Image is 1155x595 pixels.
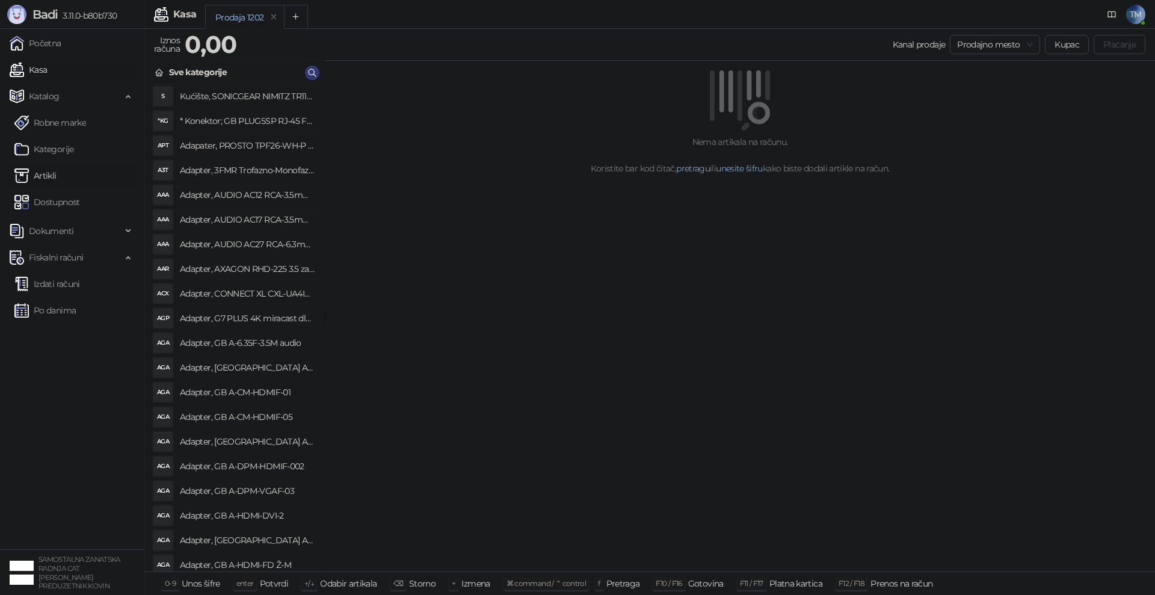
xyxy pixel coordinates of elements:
h4: Adapter, CONNECT XL CXL-UA4IN1 putni univerzalni [180,284,315,303]
h4: Adapter, GB A-DPM-HDMIF-002 [180,457,315,476]
span: Katalog [29,84,60,108]
h4: Adapater, PROSTO TPF26-WH-P razdelnik [180,136,315,155]
a: Izdati računi [14,272,80,296]
button: Plaćanje [1094,35,1145,54]
div: APT [153,136,173,155]
div: Pretraga [606,576,640,591]
h4: Adapter, GB A-6.35F-3.5M audio [180,333,315,353]
div: AGA [153,506,173,525]
span: Dokumenti [29,219,73,243]
div: Iznos računa [152,32,182,57]
h4: Adapter, [GEOGRAPHIC_DATA] A-CMU3-LAN-05 hub [180,432,315,451]
button: remove [266,12,282,22]
button: Kupac [1045,35,1089,54]
h4: Adapter, AXAGON RHD-225 3.5 za 2x2.5 [180,259,315,279]
div: AGA [153,531,173,550]
span: ⌫ [393,579,403,588]
div: AGA [153,407,173,427]
div: Sve kategorije [169,66,227,79]
img: 64x64-companyLogo-ae27db6e-dfce-48a1-b68e-83471bd1bffd.png [10,561,34,585]
div: AAA [153,235,173,254]
div: AAR [153,259,173,279]
div: AGA [153,457,173,476]
h4: Adapter, GB A-HDMI-DVI-2 [180,506,315,525]
div: AGA [153,432,173,451]
small: SAMOSTALNA ZANATSKA RADNJA CAT [PERSON_NAME] PREDUZETNIK KOVIN [38,555,120,590]
a: Početna [10,31,61,55]
h4: Adapter, AUDIO AC27 RCA-6.3mm stereo [180,235,315,254]
span: f [598,579,600,588]
a: unesite šifru [716,163,763,174]
div: Nema artikala na računu. Koristite bar kod čitač, ili kako biste dodali artikle na račun. [339,135,1141,175]
h4: Adapter, GB A-CM-HDMIF-01 [180,383,315,402]
div: A3T [153,161,173,180]
div: AGA [153,555,173,575]
span: + [452,579,455,588]
div: Kasa [173,10,196,19]
h4: Adapter, AUDIO AC17 RCA-3.5mm stereo [180,210,315,229]
div: Odabir artikala [320,576,377,591]
span: Prodajno mesto [957,35,1033,54]
a: Kasa [10,58,47,82]
span: F10 / F16 [656,579,682,588]
span: enter [236,579,254,588]
img: Artikli [14,168,29,183]
div: AGA [153,358,173,377]
h4: * Konektor; GB PLUG5SP RJ-45 FTP Kat.5 [180,111,315,131]
h4: Adapter, 3FMR Trofazno-Monofazni [180,161,315,180]
h4: Kućište, SONICGEAR NIMITZ TR1100 belo BEZ napajanja [180,87,315,106]
div: Izmena [461,576,490,591]
h4: Adapter, GB A-CM-HDMIF-05 [180,407,315,427]
span: 0-9 [165,579,176,588]
span: ↑/↓ [304,579,314,588]
span: Fiskalni računi [29,245,83,270]
button: Add tab [284,5,308,29]
span: TM [1126,5,1145,24]
span: ⌘ command / ⌃ control [507,579,587,588]
div: AGP [153,309,173,328]
div: AGA [153,481,173,501]
span: F12 / F18 [839,579,864,588]
div: AGA [153,333,173,353]
div: Potvrdi [260,576,289,591]
img: Logo [7,5,26,24]
div: Storno [409,576,436,591]
div: AGA [153,383,173,402]
div: AAA [153,185,173,205]
a: Robne marke [14,111,86,135]
a: Dokumentacija [1102,5,1121,24]
div: AAA [153,210,173,229]
a: Po danima [14,298,76,322]
a: ArtikliArtikli [14,164,57,188]
a: Kategorije [14,137,74,161]
a: pretragu [676,163,710,174]
div: Prenos na račun [870,576,932,591]
h4: Adapter, GB A-DPM-VGAF-03 [180,481,315,501]
h4: Adapter, GB A-HDMI-FD Ž-M [180,555,315,575]
span: 3.11.0-b80b730 [58,10,117,21]
h4: Adapter, AUDIO AC12 RCA-3.5mm mono [180,185,315,205]
div: Gotovina [688,576,724,591]
div: ACX [153,284,173,303]
h4: Adapter, [GEOGRAPHIC_DATA] A-AC-UKEU-001 UK na EU 7.5A [180,358,315,377]
h4: Adapter, G7 PLUS 4K miracast dlna airplay za TV [180,309,315,328]
div: S [153,87,173,106]
div: grid [145,84,324,572]
strong: 0,00 [185,29,236,59]
div: Kanal prodaje [893,38,946,51]
span: F11 / F17 [740,579,763,588]
span: Badi [32,7,58,22]
h4: Adapter, [GEOGRAPHIC_DATA] A-HDMI-FC Ž-M [180,531,315,550]
div: Unos šifre [182,576,220,591]
div: Platna kartica [769,576,822,591]
a: Dostupnost [14,190,80,214]
div: Prodaja 1202 [215,11,263,24]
